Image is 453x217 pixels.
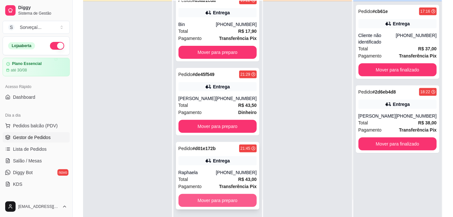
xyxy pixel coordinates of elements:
[13,158,42,164] span: Salão / Mesas
[18,204,59,209] span: [EMAIL_ADDRESS][DOMAIN_NAME]
[8,24,15,31] span: S
[178,28,188,35] span: Total
[13,181,22,187] span: KDS
[18,5,67,11] span: Diggy
[213,83,230,90] div: Entrega
[3,21,70,34] button: Select a team
[3,179,70,189] a: KDS
[3,199,70,214] button: [EMAIL_ADDRESS][DOMAIN_NAME]
[8,42,35,49] div: Loja aberta
[238,177,257,182] strong: R$ 43,00
[396,32,437,45] div: [PHONE_NUMBER]
[219,36,257,41] strong: Transferência Pix
[359,63,437,76] button: Mover para finalizado
[178,35,202,42] span: Pagamento
[359,52,382,59] span: Pagamento
[396,113,437,119] div: [PHONE_NUMBER]
[373,89,396,95] strong: # 2d6eb4d8
[13,94,35,100] span: Dashboard
[178,176,188,183] span: Total
[399,53,437,58] strong: Transferência Pix
[399,127,437,133] strong: Transferência Pix
[178,169,216,176] div: Raphaela
[359,45,368,52] span: Total
[216,95,257,102] div: [PHONE_NUMBER]
[3,121,70,131] button: Pedidos balcão (PDV)
[13,122,58,129] span: Pedidos balcão (PDV)
[359,119,368,126] span: Total
[178,146,193,151] span: Pedido
[3,92,70,102] a: Dashboard
[178,21,216,28] div: Bin
[178,109,202,116] span: Pagamento
[3,3,70,18] a: DiggySistema de Gestão
[3,144,70,154] a: Lista de Pedidos
[213,158,230,164] div: Entrega
[12,61,42,66] article: Plano Essencial
[178,102,188,109] span: Total
[359,9,373,14] span: Pedido
[178,72,193,77] span: Pedido
[13,169,33,176] span: Diggy Bot
[13,134,51,141] span: Gestor de Pedidos
[3,132,70,143] a: Gestor de Pedidos
[11,68,27,73] article: até 30/08
[178,46,257,59] button: Mover para preparo
[219,184,257,189] strong: Transferência Pix
[240,72,250,77] div: 21:29
[238,110,257,115] strong: Dinheiro
[421,89,430,95] div: 18:22
[3,156,70,166] a: Salão / Mesas
[393,101,410,108] div: Entrega
[359,126,382,134] span: Pagamento
[359,113,396,119] div: [PERSON_NAME]
[50,42,64,50] button: Alterar Status
[178,95,216,102] div: [PERSON_NAME]
[359,32,396,45] div: Cliente não identificado
[13,146,47,152] span: Lista de Pedidos
[20,24,42,31] div: Sorveçaí ...
[3,58,70,76] a: Plano Essencialaté 30/08
[238,29,257,34] strong: R$ 17,90
[192,146,216,151] strong: # d01e172b
[421,9,430,14] div: 17:16
[240,146,250,151] div: 21:45
[393,20,410,27] div: Entrega
[213,9,230,16] div: Entrega
[178,194,257,207] button: Mover para preparo
[418,120,437,125] strong: R$ 38,00
[3,167,70,178] a: Diggy Botnovo
[3,110,70,121] div: Dia a dia
[178,183,202,190] span: Pagamento
[18,11,67,16] span: Sistema de Gestão
[178,120,257,133] button: Mover para preparo
[359,89,373,95] span: Pedido
[238,103,257,108] strong: R$ 43,50
[192,72,214,77] strong: # de45f549
[216,21,257,28] div: [PHONE_NUMBER]
[418,46,437,51] strong: R$ 37,00
[359,137,437,150] button: Mover para finalizado
[3,82,70,92] div: Acesso Rápido
[216,169,257,176] div: [PHONE_NUMBER]
[373,9,388,14] strong: # cb61e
